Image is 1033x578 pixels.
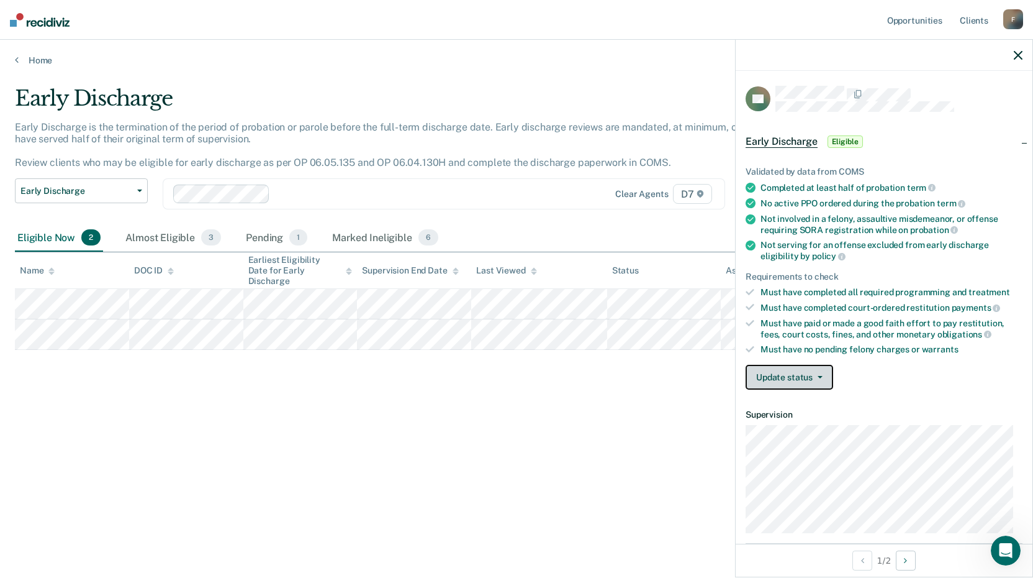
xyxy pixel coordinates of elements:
[812,251,846,261] span: policy
[760,240,1022,261] div: Not serving for an offense excluded from early discharge eligibility by
[937,198,965,208] span: term
[968,287,1010,297] span: treatment
[10,13,70,27] img: Recidiviz
[15,55,1018,66] a: Home
[736,122,1032,162] div: Early DischargeEligible
[746,272,1022,282] div: Requirements to check
[330,224,441,252] div: Marked Ineligible
[20,265,55,276] div: Name
[726,265,784,276] div: Assigned to
[952,303,1001,313] span: payments
[760,302,1022,313] div: Must have completed court-ordered restitution
[760,318,1022,339] div: Must have paid or made a good faith effort to pay restitution, fees, court costs, fines, and othe...
[760,198,1022,209] div: No active PPO ordered during the probation
[418,229,438,245] span: 6
[828,135,863,148] span: Eligible
[760,344,1022,355] div: Must have no pending felony charges or
[760,214,1022,235] div: Not involved in a felony, assaultive misdemeanor, or offense requiring SORA registration while on
[673,184,712,204] span: D7
[907,183,936,193] span: term
[1003,9,1023,29] div: F
[746,135,818,148] span: Early Discharge
[81,229,101,245] span: 2
[852,551,872,571] button: Previous Opportunity
[15,224,103,252] div: Eligible Now
[612,265,639,276] div: Status
[362,265,458,276] div: Supervision End Date
[736,544,1032,577] div: 1 / 2
[910,225,959,235] span: probation
[896,551,916,571] button: Next Opportunity
[746,167,1022,177] div: Validated by data from COMS
[134,265,174,276] div: DOC ID
[243,224,310,252] div: Pending
[15,121,786,169] p: Early Discharge is the termination of the period of probation or parole before the full-term disc...
[760,182,1022,193] div: Completed at least half of probation
[615,189,668,200] div: Clear agents
[746,410,1022,420] dt: Supervision
[922,344,959,354] span: warrants
[937,329,991,339] span: obligations
[20,186,132,196] span: Early Discharge
[15,86,790,121] div: Early Discharge
[760,287,1022,298] div: Must have completed all required programming and
[289,229,307,245] span: 1
[201,229,221,245] span: 3
[123,224,223,252] div: Almost Eligible
[476,265,536,276] div: Last Viewed
[991,536,1021,566] iframe: Intercom live chat
[746,365,833,390] button: Update status
[248,255,353,286] div: Earliest Eligibility Date for Early Discharge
